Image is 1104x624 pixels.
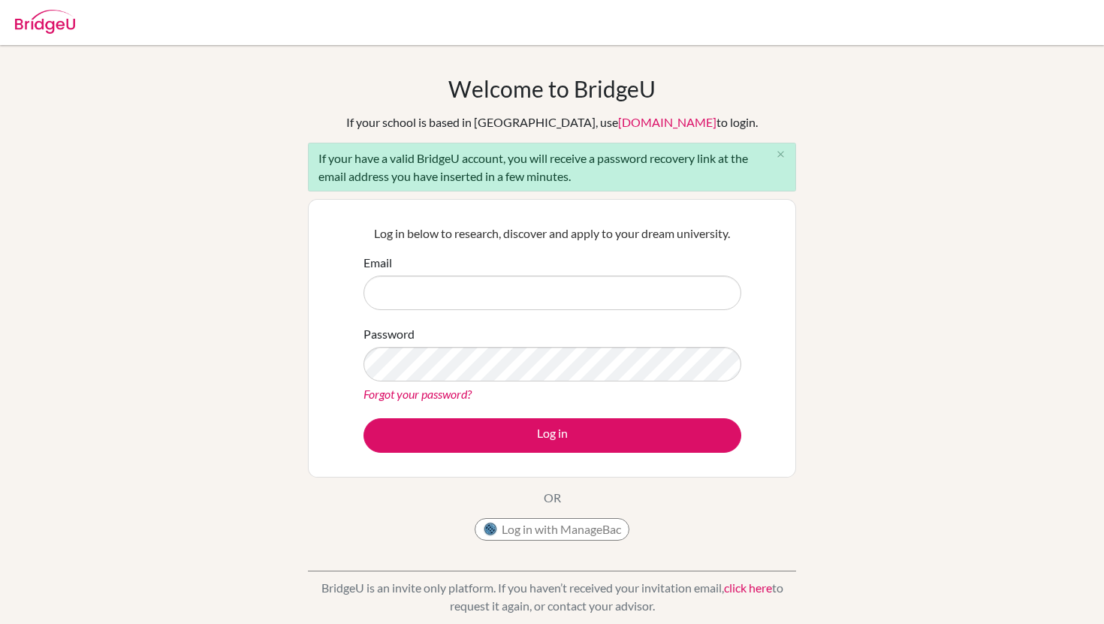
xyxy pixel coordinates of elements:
h1: Welcome to BridgeU [448,75,656,102]
a: Forgot your password? [363,387,472,401]
p: Log in below to research, discover and apply to your dream university. [363,225,741,243]
i: close [775,149,786,160]
div: If your school is based in [GEOGRAPHIC_DATA], use to login. [346,113,758,131]
div: If your have a valid BridgeU account, you will receive a password recovery link at the email addr... [308,143,796,191]
p: OR [544,489,561,507]
label: Email [363,254,392,272]
label: Password [363,325,415,343]
button: Log in with ManageBac [475,518,629,541]
img: Bridge-U [15,10,75,34]
p: BridgeU is an invite only platform. If you haven’t received your invitation email, to request it ... [308,579,796,615]
button: Close [765,143,795,166]
a: [DOMAIN_NAME] [618,115,716,129]
button: Log in [363,418,741,453]
a: click here [724,580,772,595]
